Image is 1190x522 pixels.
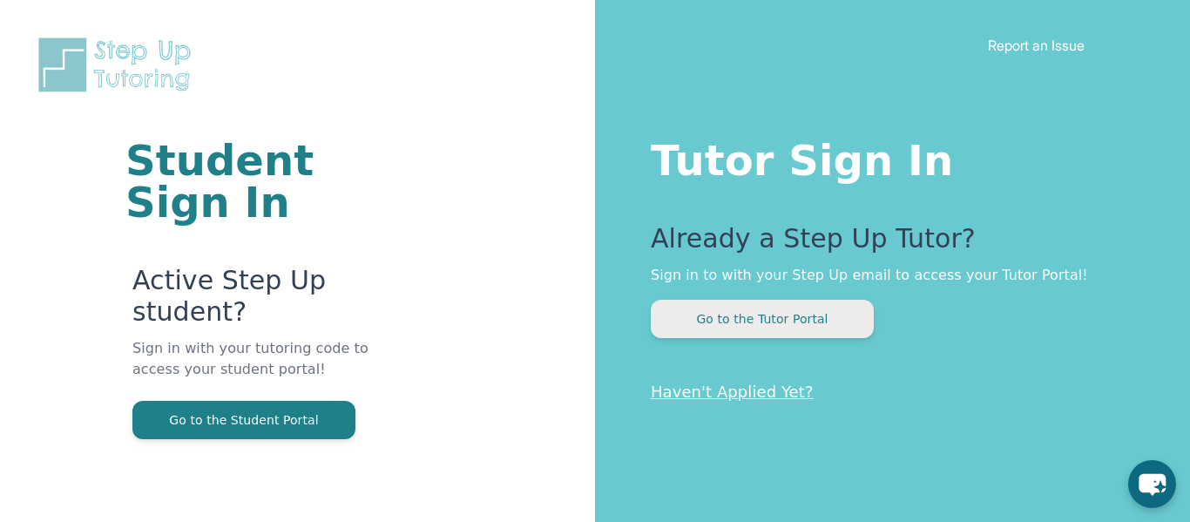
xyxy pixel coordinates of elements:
p: Sign in to with your Step Up email to access your Tutor Portal! [651,265,1120,286]
a: Go to the Student Portal [132,411,355,428]
a: Haven't Applied Yet? [651,383,814,401]
button: Go to the Tutor Portal [651,300,874,338]
p: Already a Step Up Tutor? [651,223,1120,265]
button: Go to the Student Portal [132,401,355,439]
img: Step Up Tutoring horizontal logo [35,35,202,95]
a: Report an Issue [988,37,1085,54]
p: Active Step Up student? [132,265,386,338]
p: Sign in with your tutoring code to access your student portal! [132,338,386,401]
h1: Tutor Sign In [651,132,1120,181]
h1: Student Sign In [125,139,386,223]
button: chat-button [1128,460,1176,508]
a: Go to the Tutor Portal [651,310,874,327]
